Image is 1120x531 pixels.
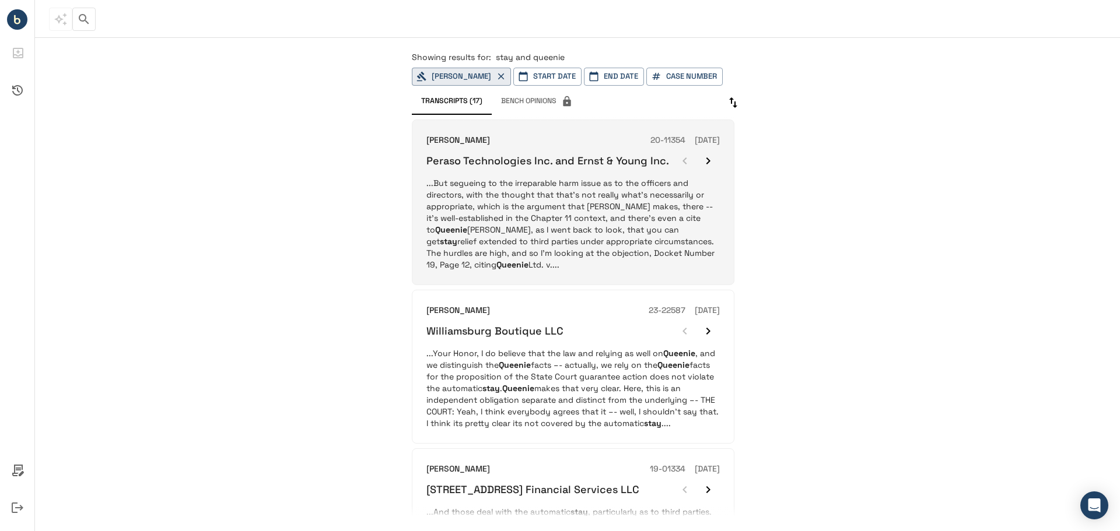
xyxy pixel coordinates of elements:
h6: Peraso Technologies Inc. and Ernst & Young Inc. [426,154,669,167]
p: ...Your Honor, I do believe that the law and relying as well on , and we distinguish the facts –-... [426,347,720,429]
h6: [DATE] [695,463,720,476]
button: [PERSON_NAME] [412,68,511,86]
button: Start Date [513,68,582,86]
em: Queenie [499,360,531,370]
h6: [DATE] [695,134,720,147]
p: ...But segueing to the irreparable harm issue as to the officers and directors, with the thought ... [426,177,720,270]
em: stay [440,236,457,247]
h6: [PERSON_NAME] [426,463,490,476]
em: Queenie [496,259,528,270]
h6: 19-01334 [650,463,685,476]
h6: Williamsburg Boutique LLC [426,324,563,337]
h6: [DATE] [695,304,720,317]
span: Bench Opinions [501,96,573,107]
em: stay [482,383,500,393]
h6: 23-22587 [649,304,685,317]
em: Queenie [663,348,695,358]
em: stay [570,507,588,517]
em: Queenie [435,224,467,235]
em: stay [644,418,661,428]
em: Queenie [657,360,689,370]
span: stay and queenie [496,52,565,62]
h6: [PERSON_NAME] [426,134,490,147]
span: Showing results for: [412,52,491,62]
em: Queenie [502,383,534,393]
span: This feature has been disabled by your account admin. [49,8,72,31]
button: End Date [584,68,644,86]
button: Transcripts (17) [412,90,492,112]
h6: [STREET_ADDRESS] Financial Services LLC [426,483,639,496]
h6: [PERSON_NAME] [426,304,490,317]
h6: 20-11354 [650,134,685,147]
span: This feature has been disabled by your account admin. [492,90,582,112]
button: Case Number [646,68,723,86]
div: Open Intercom Messenger [1080,491,1108,519]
